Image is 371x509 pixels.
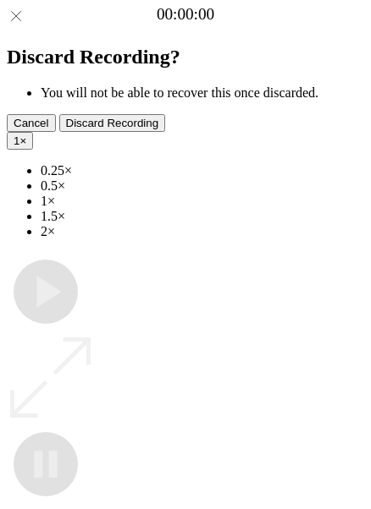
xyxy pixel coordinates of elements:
[41,85,364,101] li: You will not be able to recover this once discarded.
[41,194,364,209] li: 1×
[59,114,166,132] button: Discard Recording
[7,114,56,132] button: Cancel
[41,224,364,239] li: 2×
[41,163,364,178] li: 0.25×
[7,46,364,68] h2: Discard Recording?
[7,132,33,150] button: 1×
[157,5,214,24] a: 00:00:00
[14,134,19,147] span: 1
[41,178,364,194] li: 0.5×
[41,209,364,224] li: 1.5×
